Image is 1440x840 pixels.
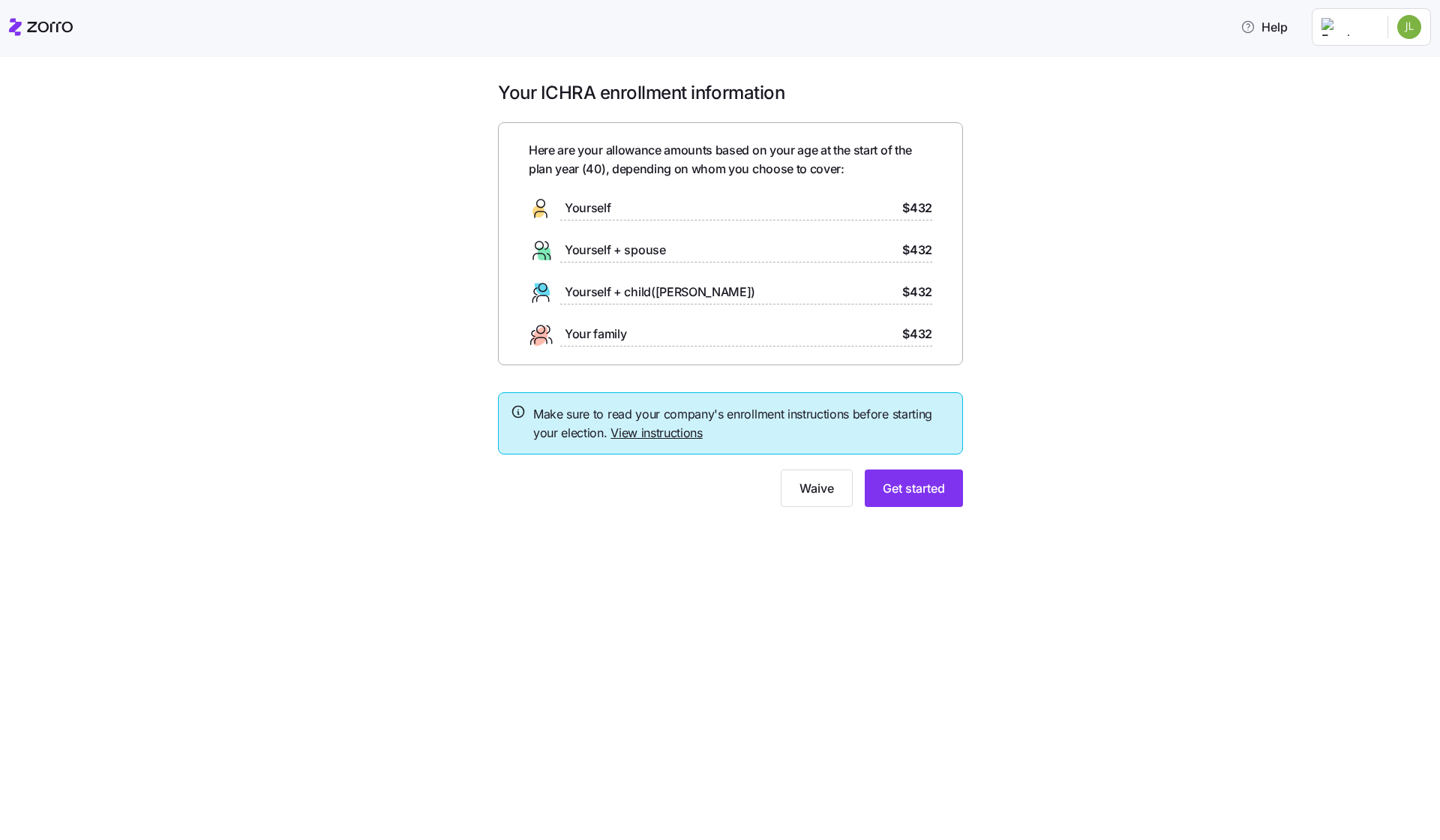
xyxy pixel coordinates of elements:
img: Employer logo [1321,18,1375,36]
button: Waive [781,469,853,507]
button: Help [1228,12,1300,42]
span: Get started [883,479,945,497]
img: 4a6d003c5c1b6260bf6b5a52dd865611 [1397,15,1421,39]
h1: Your ICHRA enrollment information [498,81,963,104]
span: Your family [565,325,626,343]
a: View instructions [610,425,703,440]
span: Here are your allowance amounts based on your age at the start of the plan year ( 40 ), depending... [529,141,932,178]
button: Get started [865,469,963,507]
span: $432 [902,325,932,343]
span: Yourself + spouse [565,241,666,259]
span: Help [1240,18,1288,36]
span: Make sure to read your company's enrollment instructions before starting your election. [533,405,950,442]
span: Yourself [565,199,610,217]
span: Yourself + child([PERSON_NAME]) [565,283,755,301]
span: $432 [902,241,932,259]
span: $432 [902,283,932,301]
span: $432 [902,199,932,217]
span: Waive [799,479,834,497]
